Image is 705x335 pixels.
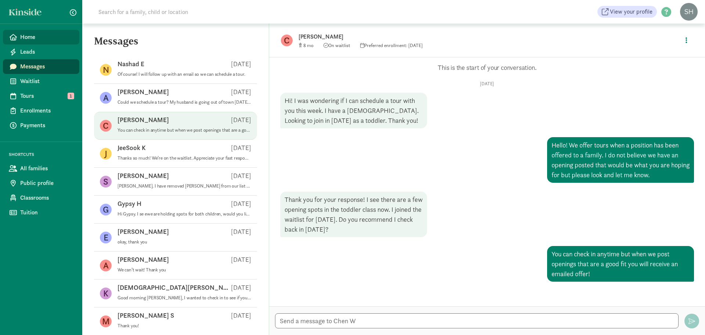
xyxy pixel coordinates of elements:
[303,42,314,49] span: 8
[100,176,112,188] figure: S
[20,121,73,130] span: Payments
[20,47,73,56] span: Leads
[117,183,251,189] p: [PERSON_NAME]. I have removed [PERSON_NAME] from our list but should you want to remain please le...
[280,93,427,128] div: Hi! I was wondering if I can schedule a tour with you this week. I have a [DEMOGRAPHIC_DATA]. Loo...
[20,106,73,115] span: Enrollments
[20,208,73,217] span: Tuition
[547,137,694,183] div: Hello! We offer tours when a position has been offered to a family. I do not believe we have an o...
[117,143,146,152] p: JeeSook K
[82,35,269,53] h5: Messages
[100,260,112,271] figure: A
[20,92,73,100] span: Tours
[280,81,694,87] p: [DATE]
[117,115,169,124] p: [PERSON_NAME]
[3,161,79,176] a: All families
[20,33,73,42] span: Home
[117,267,251,273] p: We can’t wait! Thank you
[117,60,144,68] p: Nashad E
[20,193,73,202] span: Classrooms
[3,74,79,89] a: Waitlist
[231,311,251,320] p: [DATE]
[117,323,251,329] p: Thank you!
[3,205,79,220] a: Tuition
[117,199,141,208] p: Gypsy H
[360,42,423,49] span: Preferred enrollment: [DATE]
[231,60,251,68] p: [DATE]
[117,227,169,236] p: [PERSON_NAME]
[117,211,251,217] p: Hi Gypsy. I se ewe are holding spots for both children, would you like to move forward? Or we can...
[117,311,174,320] p: [PERSON_NAME] S
[3,89,79,103] a: Tours 1
[117,283,231,292] p: [DEMOGRAPHIC_DATA][PERSON_NAME]
[117,127,251,133] p: You can check in anytime but when we post openings that are a good fit you will receive an emaile...
[100,148,112,160] figure: J
[280,63,694,72] p: This is the start of your conversation.
[100,120,112,132] figure: C
[117,88,169,96] p: [PERSON_NAME]
[117,239,251,245] p: okay, thank you
[281,35,293,46] figure: C
[68,93,74,99] span: 1
[280,192,427,237] div: Thank you for your response! I see there are a few opening spots in the toddler class now. I join...
[231,115,251,124] p: [DATE]
[231,283,251,292] p: [DATE]
[3,59,79,74] a: Messages
[231,143,251,152] p: [DATE]
[3,176,79,190] a: Public profile
[117,99,251,105] p: Could we schedule a tour? My husband is going out of town [DATE], so we wouldn't be able to until...
[323,42,350,49] span: On waitlist
[100,92,112,104] figure: A
[231,227,251,236] p: [DATE]
[610,7,652,16] span: View your profile
[100,288,112,299] figure: K
[117,295,251,301] p: Good morning [PERSON_NAME], I wanted to check in to see if you were hoping to enroll Ford? Or if ...
[3,44,79,59] a: Leads
[117,255,169,264] p: [PERSON_NAME]
[117,171,169,180] p: [PERSON_NAME]
[100,316,112,327] figure: M
[597,6,657,18] a: View your profile
[3,30,79,44] a: Home
[100,232,112,243] figure: E
[231,255,251,264] p: [DATE]
[3,190,79,205] a: Classrooms
[100,204,112,215] figure: G
[100,64,112,76] figure: N
[3,103,79,118] a: Enrollments
[117,71,251,77] p: Of course! I will follow up with an email so we can schedule a tour.
[117,155,251,161] p: Thanks so much! We’re on the waitlist. Appreciate your fast response!
[20,62,73,71] span: Messages
[3,118,79,133] a: Payments
[231,199,251,208] p: [DATE]
[231,88,251,96] p: [DATE]
[231,171,251,180] p: [DATE]
[547,246,694,282] div: You can check in anytime but when we post openings that are a good fit you will receive an emaile...
[20,77,73,86] span: Waitlist
[20,164,73,173] span: All families
[20,179,73,188] span: Public profile
[94,4,300,19] input: Search for a family, child or location
[299,32,530,42] p: [PERSON_NAME]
